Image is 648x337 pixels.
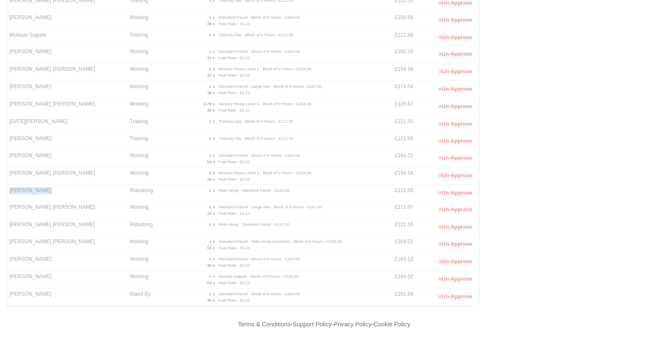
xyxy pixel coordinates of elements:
small: Fuel Rate - £0.22 [219,108,250,112]
strong: 1 x [209,239,215,244]
small: Standard Parcel - Block of 9 Hours - £154.00 [219,153,300,158]
small: Fuel Rate - £0.22 [219,90,250,95]
strong: 0.78 x [204,101,215,106]
button: Un-Approve [434,101,477,113]
td: [DATE][PERSON_NAME] [7,116,128,133]
td: [PERSON_NAME] [PERSON_NAME] [7,167,128,184]
a: Privacy Policy [334,321,372,328]
small: Standard Parcel - Block of 9 Hours - £154.00 [219,256,300,261]
small: Standard Parcel - Block of 9 Hours - £154.00 [219,291,300,296]
td: [PERSON_NAME] [7,150,128,167]
strong: 53 x [207,280,215,285]
strong: 1 x [209,188,215,193]
button: Un-Approve [434,170,477,182]
strong: 28 x [207,21,215,26]
strong: 1 x [209,153,215,158]
strong: 22 x [207,211,215,216]
button: Un-Approve [434,32,477,44]
td: £121.50 [372,184,415,202]
td: Muktaar Sugulle [7,29,128,46]
strong: 27 x [207,73,215,78]
strong: 1 x [209,119,215,124]
small: Standard Parcel - Ride Along (Ironhide) - Block of 9 Hours - £154.00 [219,239,342,244]
td: [PERSON_NAME] [PERSON_NAME] [7,63,128,81]
td: £161.94 [372,288,415,306]
small: Fuel Rate - £0.22 [219,245,250,250]
small: Ride Along - Standard Parcel - £121.50 [219,222,290,227]
td: £126.67 [372,98,415,116]
small: Standard Parcel - Large Van - Block of 9 Hours - £167.00 [219,84,322,89]
strong: 53 x [207,245,215,250]
small: Training Day - Block of 9 Hours - £121.50 [219,32,294,37]
div: - - - [81,320,567,329]
td: Working [128,81,164,98]
strong: 31 x [207,55,215,60]
td: £164.52 [372,271,415,288]
a: Cookie Policy [373,321,410,328]
small: Standard Parcel - Block of 9 Hours - £154.00 [219,15,300,20]
strong: 1 x [209,15,215,20]
td: £174.54 [372,81,415,98]
strong: 26 x [207,177,215,181]
strong: 1 x [209,66,215,71]
td: Working [128,63,164,81]
small: Fuel Rate - £0.22 [219,298,250,302]
td: Working [128,46,164,63]
button: Un-Approve [434,118,477,130]
td: [PERSON_NAME] [PERSON_NAME] [7,98,128,116]
td: Working [128,150,164,167]
strong: 1 x [209,170,215,175]
td: Training [128,133,164,150]
strong: 1 x [209,274,215,279]
a: Terms & Conditions [238,321,290,328]
strong: 1 x [209,222,215,227]
strong: 33 x [207,108,215,112]
small: Nursery Route Level 1 - Block of 9 Hours - £154.00 [219,170,311,175]
td: £121.50 [372,116,415,133]
iframe: Chat Widget [605,296,648,337]
button: Un-Approve [434,135,477,147]
strong: 53 x [207,159,215,164]
td: Working [128,12,164,29]
strong: 40 x [207,298,215,302]
td: £164.52 [372,236,415,253]
td: Working [128,271,164,288]
td: £121.50 [372,133,415,150]
button: Un-Approve [434,204,477,216]
td: Working [128,202,164,219]
small: Standard Parcel - Large Van - Block of 9 Hours - £167.00 [219,205,322,209]
td: [PERSON_NAME] [7,253,128,271]
small: Fuel Rate - £0.22 [219,55,250,60]
small: Training Day - Block of 9 Hours - £121.50 [219,119,294,124]
td: Ridealong [128,184,164,202]
strong: 38 x [207,90,215,95]
td: [PERSON_NAME] [7,288,128,306]
button: Un-Approve [434,273,477,285]
td: Ridealong [128,219,164,236]
small: Remote Debrief - Block of 9 Hours - £154.00 [219,274,299,279]
td: £164.52 [372,150,415,167]
td: [PERSON_NAME] [7,12,128,29]
button: Un-Approve [434,83,477,95]
td: Training [128,116,164,133]
small: Training Day - Block of 9 Hours - £121.50 [219,136,294,141]
strong: 1 x [209,205,215,209]
strong: 1 x [209,136,215,141]
a: Support Policy [293,321,332,328]
td: [PERSON_NAME] [7,271,128,288]
td: £159.36 [372,63,415,81]
small: Fuel Rate - £0.22 [219,73,250,78]
small: Nursery Route Level 1 - Block of 9 Hours - £154.00 [219,101,311,106]
td: £163.13 [372,253,415,271]
small: Fuel Rate - £0.22 [219,280,250,285]
small: Standard Parcel - Block of 9 Hours - £154.00 [219,49,300,54]
small: Fuel Rate - £0.22 [219,159,250,164]
button: Un-Approve [434,238,477,251]
td: [PERSON_NAME] [PERSON_NAME] [7,202,128,219]
td: [PERSON_NAME] [7,184,128,202]
small: Fuel Rate - £0.22 [219,177,250,181]
button: Un-Approve [434,256,477,268]
td: Stand By [128,288,164,306]
td: £160.15 [372,46,415,63]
